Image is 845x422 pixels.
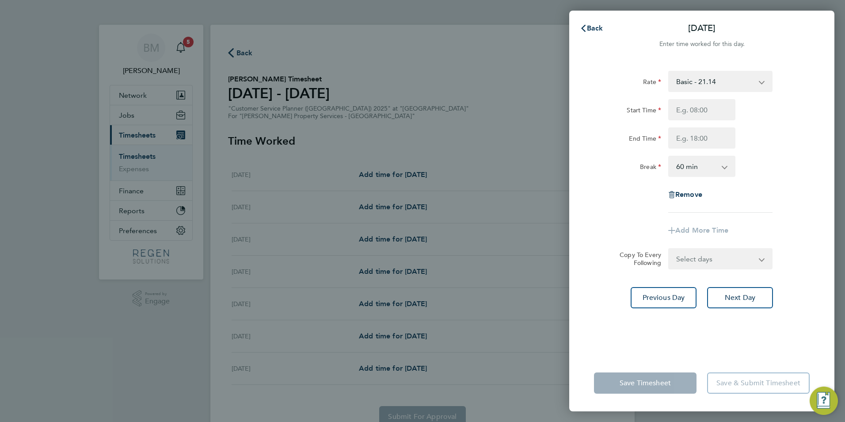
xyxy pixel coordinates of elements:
[810,387,838,415] button: Engage Resource Center
[640,163,661,173] label: Break
[569,39,834,50] div: Enter time worked for this day.
[643,293,685,302] span: Previous Day
[631,287,697,308] button: Previous Day
[668,99,735,120] input: E.g. 08:00
[725,293,755,302] span: Next Day
[668,127,735,149] input: E.g. 18:00
[571,19,612,37] button: Back
[668,191,702,198] button: Remove
[587,24,603,32] span: Back
[629,134,661,145] label: End Time
[688,22,716,35] p: [DATE]
[707,287,773,308] button: Next Day
[627,106,661,117] label: Start Time
[643,78,661,88] label: Rate
[675,190,702,199] span: Remove
[613,251,661,267] label: Copy To Every Following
